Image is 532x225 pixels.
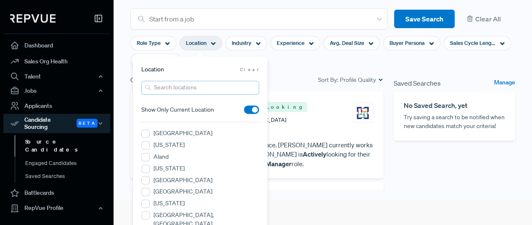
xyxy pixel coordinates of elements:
[154,129,212,138] label: [GEOGRAPHIC_DATA]
[137,39,161,47] span: Role Type
[450,39,495,47] span: Sales Cycle Length
[461,10,515,29] button: Clear All
[15,170,122,183] a: Saved Searches
[3,185,110,201] a: Battlecards
[10,14,56,23] img: RepVue
[15,157,122,170] a: Engaged Candidates
[330,39,364,47] span: Avg. Deal Size
[340,76,376,84] span: Profile Quality
[154,141,185,150] label: [US_STATE]
[3,37,110,53] a: Dashboard
[186,39,206,47] span: Location
[141,65,164,74] span: Location
[355,105,371,120] img: Fourth
[303,150,326,158] strong: Actively
[240,66,259,73] span: Clear
[154,152,169,161] label: Aland
[318,76,384,84] div: Sort By:
[154,164,185,173] label: [US_STATE]
[3,98,110,114] a: Applicants
[277,39,304,47] span: Experience
[3,114,110,133] div: Candidate Sourcing
[15,135,122,157] a: Source Candidates
[3,84,110,98] button: Jobs
[3,53,110,69] a: Sales Org Health
[3,201,110,215] button: RepVue Profile
[154,199,185,208] label: [US_STATE]
[394,10,455,29] button: Save Search
[394,78,441,88] span: Saved Searches
[232,39,251,47] span: Industry
[389,39,425,47] span: Buyer Persona
[3,69,110,84] button: Talent
[130,75,164,85] span: Candidates
[494,78,515,88] a: Manage
[154,188,212,196] label: [GEOGRAPHIC_DATA]
[141,105,214,114] span: Show Only Current Location
[404,102,505,110] h6: No Saved Search, yet
[404,113,505,131] p: Try saving a search to be notified when new candidates match your criteria!
[3,114,110,133] button: Candidate Sourcing Beta
[154,176,212,185] label: [GEOGRAPHIC_DATA]
[141,81,259,94] input: Search locations
[77,119,98,128] span: Beta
